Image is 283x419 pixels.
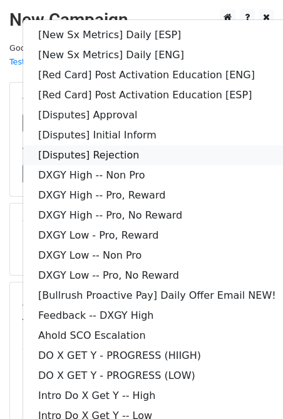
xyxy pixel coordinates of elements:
small: Google Sheet: [9,43,171,67]
iframe: Chat Widget [220,359,283,419]
h2: New Campaign [9,9,274,31]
